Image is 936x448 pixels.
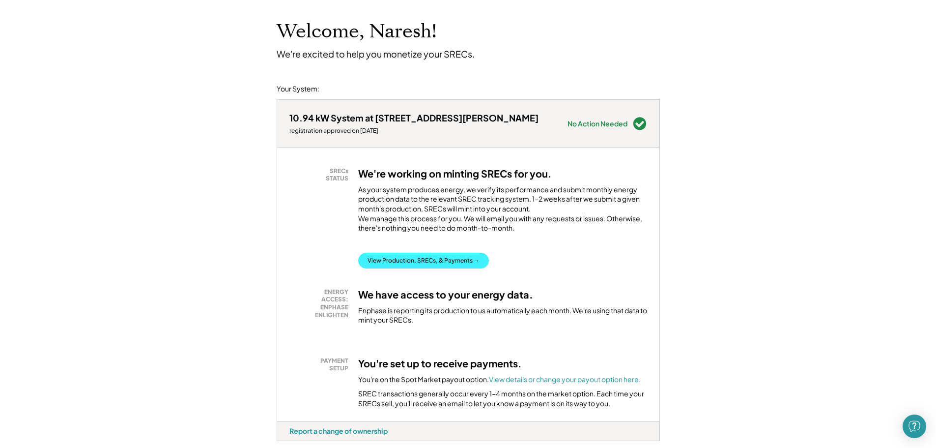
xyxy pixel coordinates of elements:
div: ENERGY ACCESS: ENPHASE ENLIGHTEN [294,288,348,319]
a: View details or change your payout option here. [489,375,641,384]
div: zrkagktu - VA Distributed [277,441,310,445]
div: registration approved on [DATE] [289,127,539,135]
div: You're on the Spot Market payout option. [358,375,641,385]
div: No Action Needed [567,120,627,127]
div: We're excited to help you monetize your SRECs. [277,48,475,60]
h1: Welcome, Naresh! [277,20,437,43]
h3: You're set up to receive payments. [358,357,522,370]
div: Open Intercom Messenger [903,415,926,438]
div: 10.94 kW System at [STREET_ADDRESS][PERSON_NAME] [289,112,539,123]
div: Report a change of ownership [289,426,388,435]
div: As your system produces energy, we verify its performance and submit monthly energy production da... [358,185,647,238]
div: Your System: [277,84,319,94]
h3: We're working on minting SRECs for you. [358,167,552,180]
h3: We have access to your energy data. [358,288,533,301]
div: SREC transactions generally occur every 1-4 months on the market option. Each time your SRECs sel... [358,389,647,408]
div: Enphase is reporting its production to us automatically each month. We're using that data to mint... [358,306,647,325]
button: View Production, SRECs, & Payments → [358,253,489,269]
div: SRECs STATUS [294,167,348,182]
div: PAYMENT SETUP [294,357,348,372]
